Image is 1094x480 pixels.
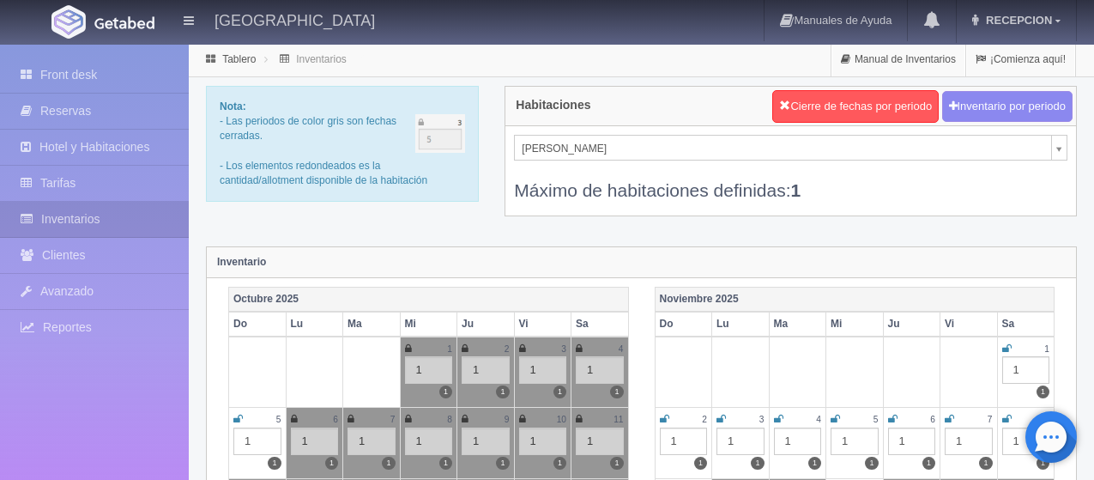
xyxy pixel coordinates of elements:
label: 1 [1037,457,1049,470]
th: Mi [400,312,457,337]
small: 6 [333,415,338,424]
label: 1 [979,457,992,470]
small: 1 [1044,344,1049,354]
th: Ma [343,312,401,337]
th: Ju [883,312,940,337]
th: Lu [712,312,770,337]
div: 1 [831,428,879,455]
label: 1 [439,457,452,470]
div: 1 [888,428,936,455]
div: 1 [519,356,567,384]
a: Manual de Inventarios [831,43,965,76]
small: 10 [557,415,566,424]
label: 1 [325,457,338,470]
small: 2 [505,344,510,354]
small: 5 [873,415,879,424]
h4: [GEOGRAPHIC_DATA] [215,9,375,30]
a: ¡Comienza aquí! [966,43,1075,76]
div: 1 [1002,428,1050,455]
a: [PERSON_NAME] [514,135,1067,161]
label: 1 [808,457,821,470]
div: Máximo de habitaciones definidas: [514,161,1067,203]
th: Ju [457,312,515,337]
a: Tablero [222,53,256,65]
div: 1 [348,428,396,455]
img: Getabed [51,5,86,39]
div: 1 [945,428,993,455]
label: 1 [751,457,764,470]
div: 1 [774,428,822,455]
label: 1 [610,386,623,398]
strong: Inventario [217,256,266,268]
b: Nota: [220,100,246,112]
th: Sa [997,312,1055,337]
div: 1 [405,356,453,384]
small: 3 [561,344,566,354]
label: 1 [1037,386,1049,398]
label: 1 [496,386,509,398]
small: 4 [619,344,624,354]
span: RECEPCION [982,14,1052,27]
div: - Las periodos de color gris son fechas cerradas. - Los elementos redondeados es la cantidad/allo... [206,86,479,202]
label: 1 [439,386,452,398]
small: 8 [447,415,452,424]
th: Do [229,312,287,337]
small: 3 [759,415,765,424]
th: Octubre 2025 [229,287,629,312]
small: 4 [816,415,821,424]
th: Sa [571,312,629,337]
button: Cierre de fechas por periodo [772,90,939,123]
div: 1 [576,356,624,384]
div: 1 [1002,356,1050,384]
img: Getabed [94,16,154,29]
th: Do [655,312,712,337]
th: Lu [286,312,343,337]
th: Vi [940,312,998,337]
th: Noviembre 2025 [655,287,1055,312]
b: 1 [791,180,801,200]
div: 1 [576,428,624,455]
div: 1 [405,428,453,455]
div: 1 [233,428,281,455]
div: 1 [462,356,510,384]
div: 1 [716,428,765,455]
label: 1 [268,457,281,470]
small: 11 [613,415,623,424]
span: [PERSON_NAME] [522,136,1044,161]
label: 1 [382,457,395,470]
th: Ma [769,312,826,337]
div: 1 [519,428,567,455]
small: 5 [276,415,281,424]
h4: Habitaciones [516,99,590,112]
a: Inventarios [296,53,347,65]
small: 7 [390,415,396,424]
div: 1 [462,428,510,455]
label: 1 [610,457,623,470]
small: 7 [988,415,993,424]
small: 1 [447,344,452,354]
div: 1 [291,428,339,455]
small: 9 [505,415,510,424]
label: 1 [694,457,707,470]
img: cutoff.png [415,114,466,153]
label: 1 [865,457,878,470]
th: Mi [826,312,884,337]
label: 1 [553,457,566,470]
th: Vi [514,312,571,337]
label: 1 [496,457,509,470]
label: 1 [922,457,935,470]
small: 6 [930,415,935,424]
label: 1 [553,386,566,398]
div: 1 [660,428,708,455]
button: Inventario por periodo [942,91,1073,123]
small: 2 [702,415,707,424]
